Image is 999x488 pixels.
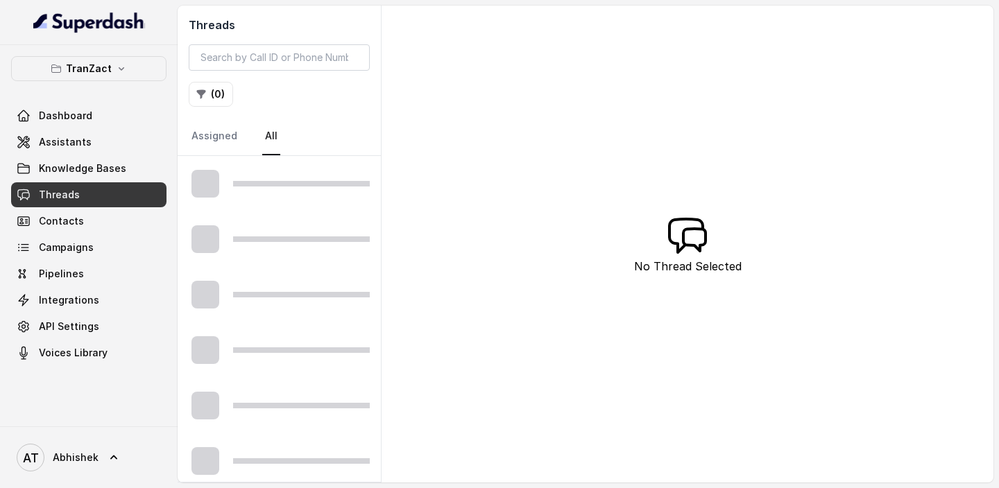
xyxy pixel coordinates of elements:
[189,82,233,107] button: (0)
[53,451,99,464] span: Abhishek
[39,241,94,254] span: Campaigns
[39,109,92,123] span: Dashboard
[11,56,166,81] button: TranZact
[39,188,80,202] span: Threads
[11,288,166,313] a: Integrations
[11,156,166,181] a: Knowledge Bases
[11,103,166,128] a: Dashboard
[11,235,166,260] a: Campaigns
[11,261,166,286] a: Pipelines
[634,258,742,274] p: No Thread Selected
[39,293,99,307] span: Integrations
[39,346,108,360] span: Voices Library
[189,118,370,155] nav: Tabs
[39,162,126,175] span: Knowledge Bases
[189,17,370,33] h2: Threads
[11,130,166,155] a: Assistants
[262,118,280,155] a: All
[11,438,166,477] a: Abhishek
[11,209,166,234] a: Contacts
[189,44,370,71] input: Search by Call ID or Phone Number
[39,267,84,281] span: Pipelines
[11,314,166,339] a: API Settings
[189,118,240,155] a: Assigned
[11,340,166,365] a: Voices Library
[39,320,99,333] span: API Settings
[39,214,84,228] span: Contacts
[66,60,112,77] p: TranZact
[23,451,39,465] text: AT
[39,135,92,149] span: Assistants
[33,11,145,33] img: light.svg
[11,182,166,207] a: Threads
